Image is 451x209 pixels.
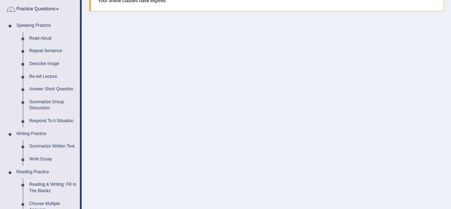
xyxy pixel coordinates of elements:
[26,58,80,70] a: Describe Image
[26,70,80,83] a: Re-tell Lecture
[26,140,80,153] a: Summarize Written Text
[26,32,80,45] a: Read Aloud
[13,128,80,140] a: Writing Practice
[26,45,80,58] a: Repeat Sentence
[26,96,80,115] a: Summarize Group Discussion
[13,19,80,32] a: Speaking Practice
[26,178,80,197] a: Reading & Writing: Fill In The Blanks
[13,166,80,179] a: Reading Practice
[26,83,80,96] a: Answer Short Question
[26,115,80,128] a: Respond To A Situation
[26,153,80,166] a: Write Essay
